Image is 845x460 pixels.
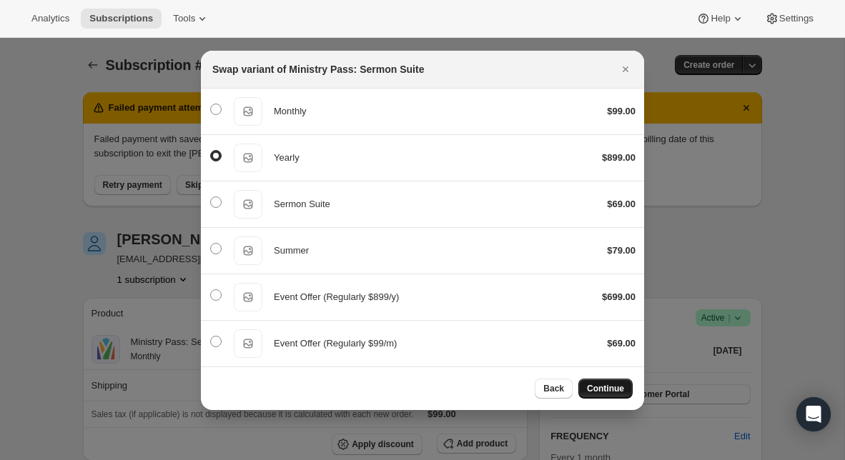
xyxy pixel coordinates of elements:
button: Help [688,9,753,29]
span: Settings [779,13,814,24]
div: $899.00 [602,151,636,165]
div: Open Intercom Messenger [796,397,831,431]
h2: Swap variant of Ministry Pass: Sermon Suite [212,62,424,76]
span: Back [543,383,564,394]
span: Help [711,13,730,24]
div: $699.00 [602,290,636,304]
div: $99.00 [607,104,636,119]
button: Analytics [23,9,78,29]
span: Continue [587,383,624,394]
span: Sermon Suite [274,199,330,209]
button: Back [535,379,573,399]
div: $69.00 [607,336,636,351]
span: Tools [173,13,195,24]
button: Tools [164,9,218,29]
span: Monthly [274,106,307,116]
span: Analytics [31,13,69,24]
button: Subscriptions [81,9,162,29]
button: Close [616,59,636,79]
span: Event Offer (Regularly $899/y) [274,291,399,302]
button: Settings [756,9,822,29]
div: $69.00 [607,197,636,211]
span: Event Offer (Regularly $99/m) [274,338,397,349]
span: Subscriptions [89,13,153,24]
span: Yearly [274,152,300,163]
button: Continue [578,379,633,399]
span: Summer [274,245,309,256]
div: $79.00 [607,244,636,258]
